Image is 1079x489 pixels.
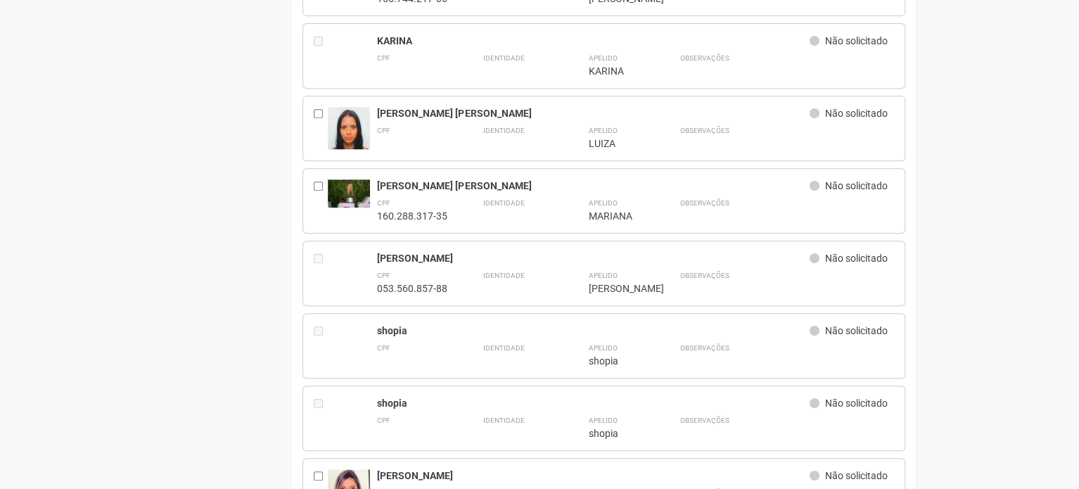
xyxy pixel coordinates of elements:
[377,34,810,47] div: KARINA
[588,199,617,207] strong: Apelido
[588,344,617,352] strong: Apelido
[588,355,644,367] div: shopia
[825,108,888,119] span: Não solicitado
[825,470,888,481] span: Não solicitado
[483,199,524,207] strong: Identidade
[588,427,644,440] div: shopia
[483,272,524,279] strong: Identidade
[588,272,617,279] strong: Apelido
[377,107,810,120] div: [PERSON_NAME] [PERSON_NAME]
[377,397,810,409] div: shopia
[377,252,810,265] div: [PERSON_NAME]
[483,344,524,352] strong: Identidade
[588,127,617,134] strong: Apelido
[825,253,888,264] span: Não solicitado
[377,417,390,424] strong: CPF
[328,107,370,165] img: user.jpg
[588,210,644,222] div: MARIANA
[377,210,447,222] div: 160.288.317-35
[483,417,524,424] strong: Identidade
[679,127,729,134] strong: Observações
[328,179,370,208] img: user.jpg
[377,324,810,337] div: shopia
[679,54,729,62] strong: Observações
[377,179,810,192] div: [PERSON_NAME] [PERSON_NAME]
[588,54,617,62] strong: Apelido
[679,344,729,352] strong: Observações
[588,282,644,295] div: [PERSON_NAME]
[825,398,888,409] span: Não solicitado
[483,127,524,134] strong: Identidade
[588,65,644,77] div: KARINA
[588,137,644,150] div: LUIZA
[377,344,390,352] strong: CPF
[679,272,729,279] strong: Observações
[679,199,729,207] strong: Observações
[825,35,888,46] span: Não solicitado
[377,199,390,207] strong: CPF
[377,282,447,295] div: 053.560.857-88
[377,54,390,62] strong: CPF
[825,325,888,336] span: Não solicitado
[377,272,390,279] strong: CPF
[588,417,617,424] strong: Apelido
[377,127,390,134] strong: CPF
[377,469,810,482] div: [PERSON_NAME]
[483,54,524,62] strong: Identidade
[825,180,888,191] span: Não solicitado
[679,417,729,424] strong: Observações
